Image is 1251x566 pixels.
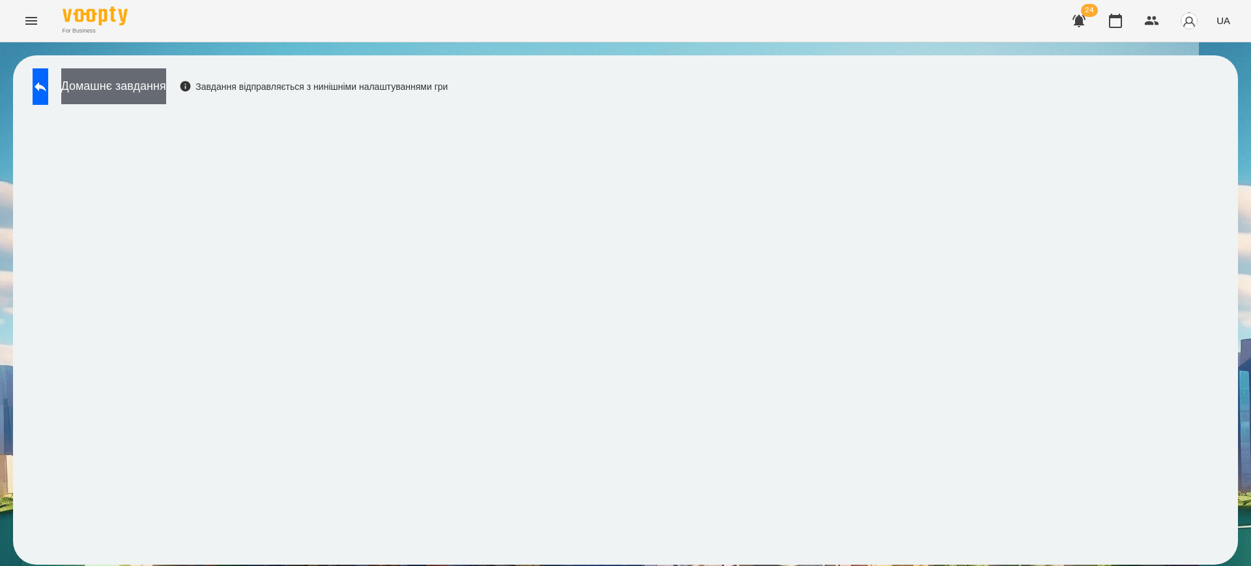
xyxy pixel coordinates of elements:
img: Voopty Logo [63,7,128,25]
button: Домашнє завдання [61,68,166,104]
span: 24 [1081,4,1098,17]
span: UA [1216,14,1230,27]
button: Menu [16,5,47,36]
div: Завдання відправляється з нинішніми налаштуваннями гри [179,80,448,93]
button: UA [1211,8,1235,33]
img: avatar_s.png [1180,12,1198,30]
span: For Business [63,27,128,35]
